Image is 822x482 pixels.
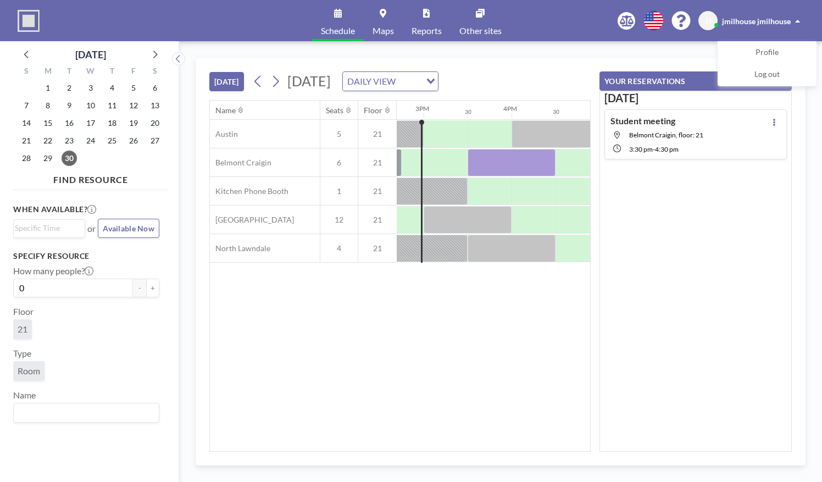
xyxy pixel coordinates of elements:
[399,74,420,88] input: Search for option
[19,133,34,148] span: Sunday, September 21, 2025
[62,115,77,131] span: Tuesday, September 16, 2025
[358,215,397,225] span: 21
[75,47,106,62] div: [DATE]
[210,186,288,196] span: Kitchen Phone Booth
[103,224,154,233] span: Available Now
[14,220,85,236] div: Search for option
[147,80,163,96] span: Saturday, September 6, 2025
[655,145,679,153] span: 4:30 PM
[83,115,98,131] span: Wednesday, September 17, 2025
[718,64,816,86] a: Log out
[321,26,355,35] span: Schedule
[40,151,55,166] span: Monday, September 29, 2025
[358,158,397,168] span: 21
[343,72,438,91] div: Search for option
[104,98,120,113] span: Thursday, September 11, 2025
[599,71,792,91] button: YOUR RESERVATIONS
[83,80,98,96] span: Wednesday, September 3, 2025
[210,215,294,225] span: [GEOGRAPHIC_DATA]
[465,108,471,115] div: 30
[14,403,159,422] div: Search for option
[40,133,55,148] span: Monday, September 22, 2025
[98,219,159,238] button: Available Now
[104,80,120,96] span: Thursday, September 4, 2025
[373,26,394,35] span: Maps
[126,115,141,131] span: Friday, September 19, 2025
[144,65,165,79] div: S
[15,222,79,234] input: Search for option
[13,390,36,401] label: Name
[147,115,163,131] span: Saturday, September 20, 2025
[287,73,331,89] span: [DATE]
[629,145,653,153] span: 3:30 PM
[147,133,163,148] span: Saturday, September 27, 2025
[126,80,141,96] span: Friday, September 5, 2025
[18,10,40,32] img: organization-logo
[215,106,236,115] div: Name
[126,133,141,148] span: Friday, September 26, 2025
[126,98,141,113] span: Friday, September 12, 2025
[604,91,787,105] h3: [DATE]
[320,129,358,139] span: 5
[104,133,120,148] span: Thursday, September 25, 2025
[62,80,77,96] span: Tuesday, September 2, 2025
[18,324,27,334] span: 21
[358,186,397,196] span: 21
[59,65,80,79] div: T
[320,158,358,168] span: 6
[722,16,791,26] span: jmilhouse jmilhouse
[101,65,123,79] div: T
[610,115,675,126] h4: Student meeting
[37,65,59,79] div: M
[412,26,442,35] span: Reports
[210,158,271,168] span: Belmont Craigin
[62,151,77,166] span: Tuesday, September 30, 2025
[629,131,703,139] span: Belmont Craigin, floor: 21
[87,223,96,234] span: or
[718,42,816,64] a: Profile
[13,306,34,317] label: Floor
[705,16,712,26] span: JJ
[40,115,55,131] span: Monday, September 15, 2025
[459,26,502,35] span: Other sites
[209,72,244,91] button: [DATE]
[13,251,159,261] h3: Specify resource
[19,115,34,131] span: Sunday, September 14, 2025
[364,106,382,115] div: Floor
[123,65,144,79] div: F
[503,104,517,113] div: 4PM
[358,243,397,253] span: 21
[553,108,559,115] div: 30
[13,265,93,276] label: How many people?
[19,151,34,166] span: Sunday, September 28, 2025
[40,98,55,113] span: Monday, September 8, 2025
[40,80,55,96] span: Monday, September 1, 2025
[326,106,343,115] div: Seats
[104,115,120,131] span: Thursday, September 18, 2025
[147,98,163,113] span: Saturday, September 13, 2025
[210,129,238,139] span: Austin
[146,279,159,297] button: +
[756,47,779,58] span: Profile
[83,133,98,148] span: Wednesday, September 24, 2025
[62,133,77,148] span: Tuesday, September 23, 2025
[653,145,655,153] span: -
[320,186,358,196] span: 1
[18,365,40,376] span: Room
[15,406,153,420] input: Search for option
[345,74,398,88] span: DAILY VIEW
[133,279,146,297] button: -
[62,98,77,113] span: Tuesday, September 9, 2025
[754,69,780,80] span: Log out
[13,170,168,185] h4: FIND RESOURCE
[320,215,358,225] span: 12
[19,98,34,113] span: Sunday, September 7, 2025
[210,243,270,253] span: North Lawndale
[16,65,37,79] div: S
[83,98,98,113] span: Wednesday, September 10, 2025
[358,129,397,139] span: 21
[320,243,358,253] span: 4
[415,104,429,113] div: 3PM
[13,348,31,359] label: Type
[80,65,102,79] div: W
